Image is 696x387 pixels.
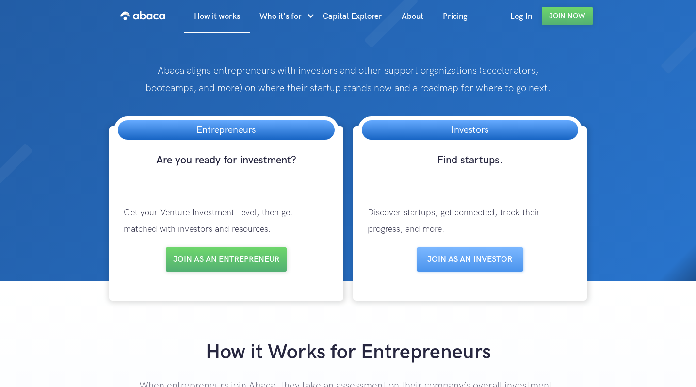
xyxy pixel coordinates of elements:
[114,195,338,247] p: Get your Venture Investment Level, then get matched with investors and resources.
[187,120,265,140] h3: Entrepreneurs
[358,195,582,247] p: Discover startups, get connected, track their progress, and more.
[358,153,582,185] h3: Find startups.
[139,62,557,97] p: Abaca aligns entrepreneurs with investors and other support organizations (accelerators, bootcamp...
[206,340,491,365] strong: How it Works for Entrepreneurs
[166,247,287,272] a: Join as an entrepreneur
[114,153,338,185] h3: Are you ready for investment?
[441,120,498,140] h3: Investors
[542,7,593,25] a: Join Now
[417,247,523,272] a: Join as aN INVESTOR
[120,8,165,23] img: Abaca logo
